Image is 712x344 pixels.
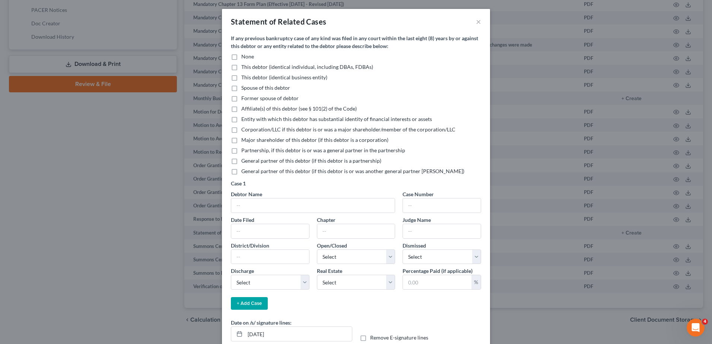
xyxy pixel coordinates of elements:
[241,105,357,112] span: Affiliate(s) of this debtor (see § 101(2) of the Code)
[241,74,327,80] span: This debtor (identical business entity)
[241,157,381,164] span: General partner of this debtor (if this debtor is a partnership)
[403,198,481,213] input: --
[370,334,428,341] span: Remove E-signature lines
[317,267,342,275] label: Real Estate
[317,242,347,249] label: Open/Closed
[231,242,269,249] label: District/Division
[702,319,708,325] span: 4
[241,95,299,101] span: Former spouse of debtor
[231,216,254,224] label: Date Filed
[231,16,326,27] div: Statement of Related Cases
[245,327,352,341] input: MM/DD/YYYY
[231,179,246,187] label: Case 1
[403,224,481,238] input: --
[231,198,395,213] input: --
[241,137,388,143] span: Major shareholder of this debtor (if this debtor is a corporation)
[241,64,373,70] span: This debtor (identical individual, including DBAs, FDBAs)
[403,242,426,249] label: Dismissed
[241,168,464,174] span: General partner of this debtor (if this debtor is or was another general partner [PERSON_NAME])
[471,275,481,289] div: %
[687,319,705,337] iframe: Intercom live chat
[231,267,254,275] label: Discharge
[317,216,336,224] label: Chapter
[476,17,481,26] button: ×
[241,126,455,133] span: Corporation/LLC if this debtor is or was a major shareholder/member of the corporation/LLC
[231,319,292,327] label: Date on /s/ signature lines:
[317,224,395,238] input: --
[231,190,262,198] label: Debtor Name
[403,216,431,224] label: Judge Name
[231,297,268,310] button: + Add Case
[231,250,309,264] input: --
[403,267,473,275] label: Percentage Paid (if applicable)
[241,53,254,60] span: None
[403,190,434,198] label: Case Number
[241,85,290,91] span: Spouse of this debtor
[241,147,405,153] span: Partnership, if this debtor is or was a general partner in the partnership
[241,116,432,122] span: Entity with which this debtor has substantial identity of financial interests or assets
[403,275,471,289] input: 0.00
[231,34,481,50] label: If any previous bankruptcy case of any kind was filed in any court within the last eight (8) year...
[231,224,309,238] input: --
